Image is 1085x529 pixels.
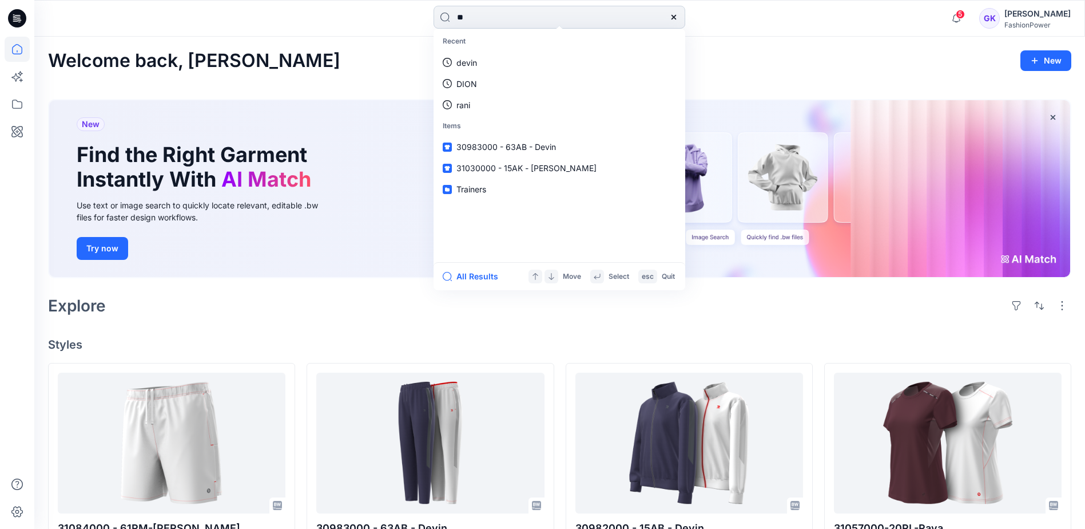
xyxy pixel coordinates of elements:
[82,117,100,131] span: New
[563,271,581,283] p: Move
[456,184,486,194] span: Trainers
[642,271,654,283] p: esc
[575,373,803,513] a: 30982000 - 15AB - Devin
[1020,50,1071,71] button: New
[456,99,470,111] p: rani
[48,338,1071,352] h4: Styles
[662,271,675,283] p: Quit
[221,167,311,192] span: AI Match
[1004,21,1071,29] div: FashionPower
[956,10,965,19] span: 5
[58,373,285,513] a: 31084000 - 61RM-Rex
[48,50,340,72] h2: Welcome back, [PERSON_NAME]
[436,94,683,116] a: rani
[436,31,683,52] p: Recent
[436,116,683,137] p: Items
[48,297,106,315] h2: Explore
[436,157,683,179] a: 31030000 - 15AK - [PERSON_NAME]
[443,270,506,283] button: All Results
[436,136,683,157] a: 30983000 - 63AB - Devin
[456,163,597,173] span: 31030000 - 15AK - [PERSON_NAME]
[77,143,317,192] h1: Find the Right Garment Instantly With
[436,52,683,73] a: devin
[77,237,128,260] button: Try now
[436,73,683,94] a: DION
[456,142,556,152] span: 30983000 - 63AB - Devin
[436,179,683,200] a: Trainers
[979,8,1000,29] div: GK
[1004,7,1071,21] div: [PERSON_NAME]
[609,271,629,283] p: Select
[316,373,544,513] a: 30983000 - 63AB - Devin
[77,199,334,223] div: Use text or image search to quickly locate relevant, editable .bw files for faster design workflows.
[456,57,477,69] p: devin
[834,373,1062,513] a: 31057000-20RL-Raya
[456,78,477,90] p: DION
